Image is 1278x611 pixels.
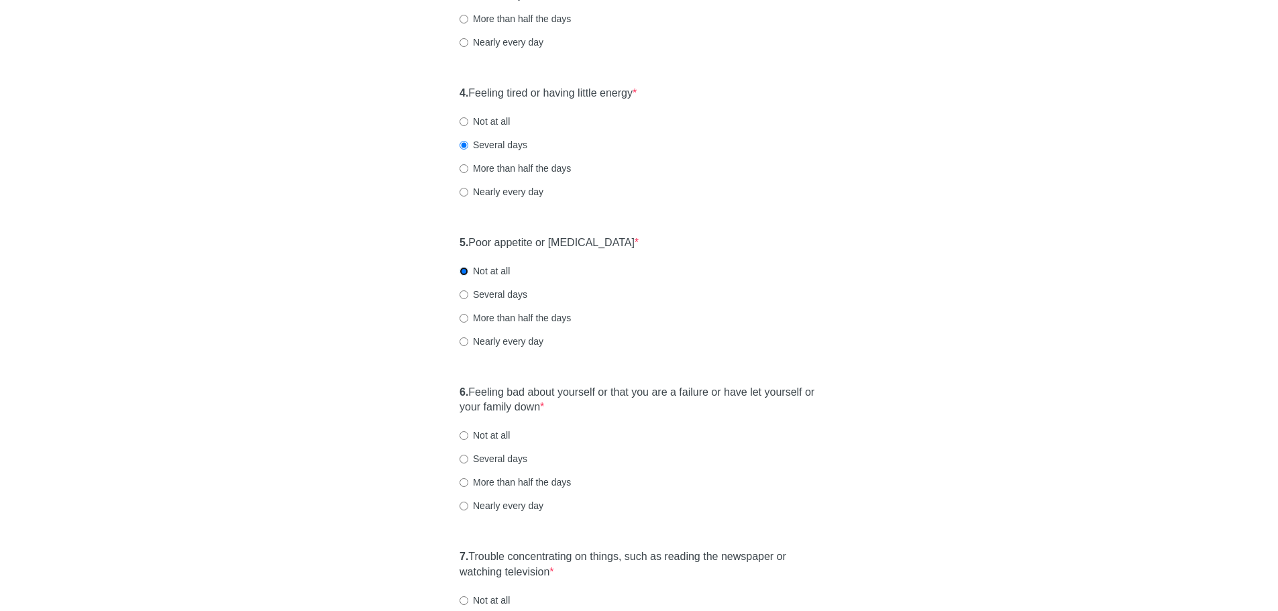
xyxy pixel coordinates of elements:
label: Poor appetite or [MEDICAL_DATA] [460,235,639,251]
label: Nearly every day [460,36,543,49]
input: Several days [460,455,468,463]
input: More than half the days [460,314,468,323]
label: Not at all [460,429,510,442]
input: Not at all [460,267,468,276]
strong: 4. [460,87,468,99]
input: More than half the days [460,478,468,487]
label: Feeling tired or having little energy [460,86,637,101]
strong: 7. [460,551,468,562]
input: Nearly every day [460,502,468,510]
input: Nearly every day [460,337,468,346]
label: More than half the days [460,311,571,325]
label: Several days [460,288,527,301]
label: Not at all [460,264,510,278]
input: Several days [460,290,468,299]
input: Several days [460,141,468,150]
label: Feeling bad about yourself or that you are a failure or have let yourself or your family down [460,385,818,416]
input: Nearly every day [460,38,468,47]
label: Several days [460,452,527,465]
strong: 6. [460,386,468,398]
input: More than half the days [460,164,468,173]
label: More than half the days [460,476,571,489]
label: More than half the days [460,162,571,175]
label: Trouble concentrating on things, such as reading the newspaper or watching television [460,549,818,580]
input: Nearly every day [460,188,468,197]
label: Several days [460,138,527,152]
input: More than half the days [460,15,468,23]
label: Not at all [460,115,510,128]
input: Not at all [460,117,468,126]
input: Not at all [460,431,468,440]
input: Not at all [460,596,468,605]
label: Nearly every day [460,335,543,348]
label: Nearly every day [460,499,543,512]
label: Nearly every day [460,185,543,199]
strong: 5. [460,237,468,248]
label: Not at all [460,594,510,607]
label: More than half the days [460,12,571,25]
